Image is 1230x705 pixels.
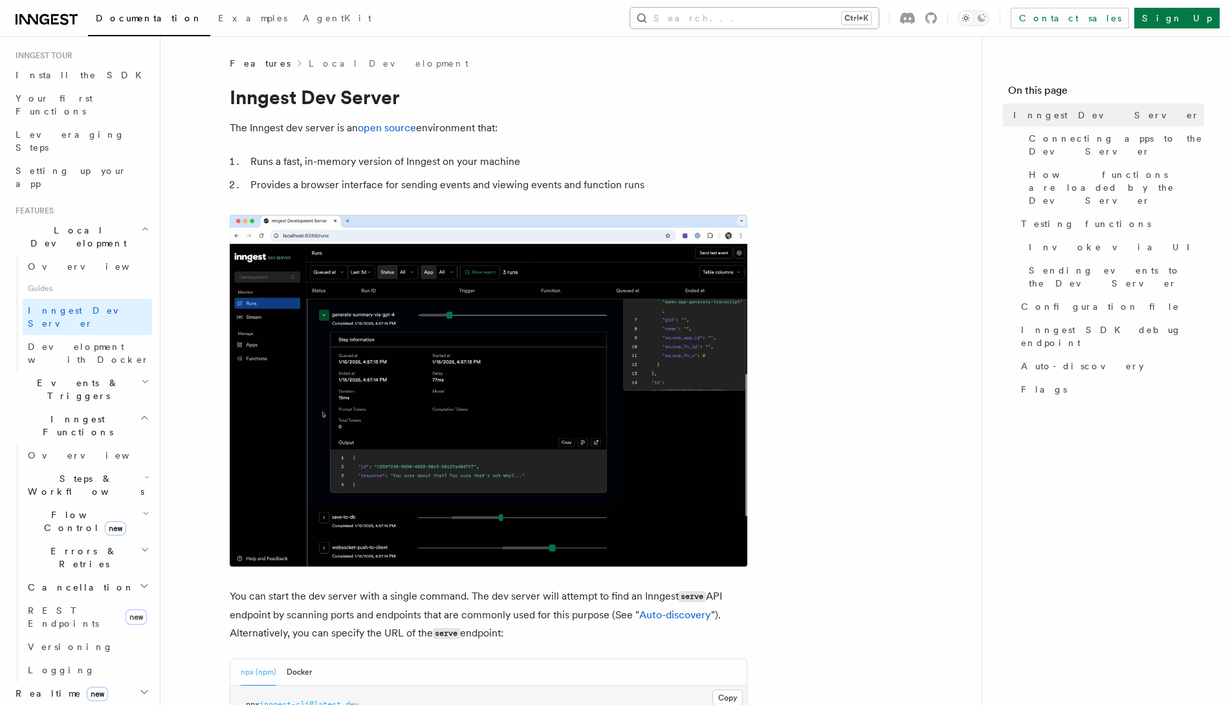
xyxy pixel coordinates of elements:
a: Contact sales [1011,8,1129,28]
a: Overview [23,444,152,467]
a: Auto-discovery [1016,354,1204,378]
span: REST Endpoints [28,605,99,629]
code: serve [433,628,460,639]
span: Local Development [10,224,141,250]
span: Logging [28,665,95,675]
span: Steps & Workflows [23,472,144,498]
a: Configuration file [1016,295,1204,318]
a: Documentation [88,4,210,36]
span: Inngest Dev Server [1013,109,1200,122]
span: Documentation [96,13,203,23]
span: Overview [28,261,161,272]
li: Runs a fast, in-memory version of Inngest on your machine [247,153,747,171]
button: Events & Triggers [10,371,152,407]
span: Sending events to the Dev Server [1029,264,1204,290]
a: Sign Up [1134,8,1220,28]
span: new [126,609,147,625]
p: You can start the dev server with a single command. The dev server will attempt to find an Innges... [230,587,747,643]
span: Errors & Retries [23,545,140,570]
code: serve [679,591,706,602]
li: Provides a browser interface for sending events and viewing events and function runs [247,176,747,194]
a: Install the SDK [10,63,152,87]
span: Auto-discovery [1021,360,1144,373]
p: The Inngest dev server is an environment that: [230,119,747,137]
a: Inngest SDK debug endpoint [1016,318,1204,354]
a: Examples [210,4,295,35]
div: Inngest Functions [10,444,152,682]
a: Invoke via UI [1024,235,1204,259]
span: Invoke via UI [1029,241,1201,254]
button: Errors & Retries [23,539,152,576]
a: Connecting apps to the Dev Server [1024,127,1204,163]
span: Features [10,206,54,216]
a: Flags [1016,378,1204,401]
span: Install the SDK [16,70,149,80]
span: Testing functions [1021,217,1151,230]
a: Setting up your app [10,159,152,195]
span: How functions are loaded by the Dev Server [1029,168,1204,207]
span: Inngest SDK debug endpoint [1021,323,1204,349]
span: Flow Control [23,508,142,534]
button: Docker [287,659,312,686]
span: Overview [28,450,161,461]
span: new [87,687,108,701]
a: Leveraging Steps [10,123,152,159]
button: Realtimenew [10,682,152,705]
a: Development with Docker [23,335,152,371]
a: Versioning [23,635,152,658]
div: Local Development [10,255,152,371]
a: Testing functions [1016,212,1204,235]
a: How functions are loaded by the Dev Server [1024,163,1204,212]
span: Realtime [10,687,108,700]
button: Flow Controlnew [23,503,152,539]
span: Configuration file [1021,300,1180,313]
a: Logging [23,658,152,682]
span: Setting up your app [16,166,127,189]
span: Your first Functions [16,93,93,116]
h1: Inngest Dev Server [230,85,747,109]
a: Overview [23,255,152,278]
button: Inngest Functions [10,407,152,444]
a: Your first Functions [10,87,152,123]
a: Local Development [309,57,468,70]
span: Versioning [28,642,113,652]
kbd: Ctrl+K [842,12,871,25]
span: Guides [23,278,152,299]
a: open source [358,122,416,134]
button: Search...Ctrl+K [630,8,879,28]
span: Features [230,57,291,70]
button: Toggle dark mode [958,10,989,26]
a: AgentKit [295,4,379,35]
span: Cancellation [23,581,135,594]
a: Inngest Dev Server [1008,103,1204,127]
span: Inngest Dev Server [28,305,138,329]
span: new [105,521,126,536]
span: Development with Docker [28,342,149,365]
button: Local Development [10,219,152,255]
span: Inngest Functions [10,413,140,439]
span: Events & Triggers [10,376,141,402]
span: Leveraging Steps [16,129,125,153]
span: Connecting apps to the Dev Server [1029,132,1204,158]
a: REST Endpointsnew [23,599,152,635]
span: Inngest tour [10,50,72,61]
a: Inngest Dev Server [23,299,152,335]
h4: On this page [1008,83,1204,103]
button: npx (npm) [241,659,276,686]
img: Dev Server Demo [230,215,747,567]
span: Examples [218,13,287,23]
a: Sending events to the Dev Server [1024,259,1204,295]
button: Steps & Workflows [23,467,152,503]
span: AgentKit [303,13,371,23]
span: Flags [1021,383,1067,396]
button: Cancellation [23,576,152,599]
a: Auto-discovery [639,609,711,621]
